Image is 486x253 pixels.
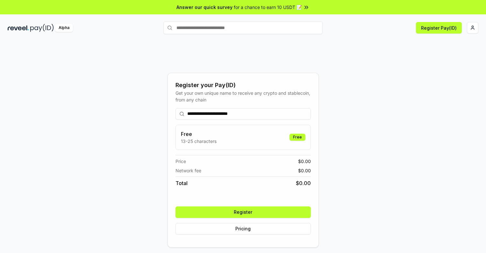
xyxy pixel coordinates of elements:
[175,179,188,187] span: Total
[298,167,311,174] span: $ 0.00
[55,24,73,32] div: Alpha
[176,4,232,11] span: Answer our quick survey
[181,138,217,145] p: 13-25 characters
[175,90,311,103] div: Get your own unique name to receive any crypto and stablecoin, from any chain
[298,158,311,165] span: $ 0.00
[296,179,311,187] span: $ 0.00
[175,223,311,234] button: Pricing
[175,81,311,90] div: Register your Pay(ID)
[8,24,29,32] img: reveel_dark
[175,158,186,165] span: Price
[181,130,217,138] h3: Free
[30,24,54,32] img: pay_id
[289,134,305,141] div: Free
[175,206,311,218] button: Register
[416,22,462,33] button: Register Pay(ID)
[175,167,201,174] span: Network fee
[234,4,302,11] span: for a chance to earn 10 USDT 📝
